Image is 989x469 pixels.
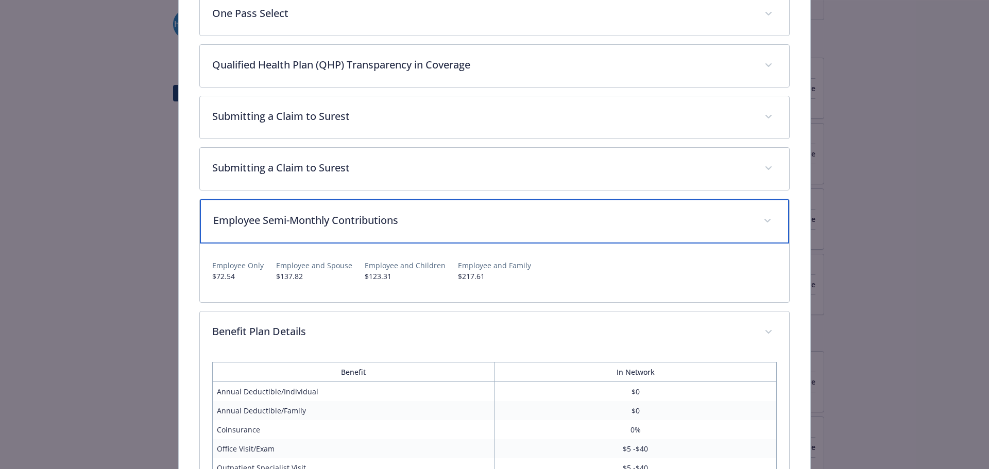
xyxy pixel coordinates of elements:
[212,6,753,21] p: One Pass Select
[212,439,494,458] td: Office Visit/Exam
[212,401,494,420] td: Annual Deductible/Family
[276,271,352,282] p: $137.82
[200,311,790,354] div: Benefit Plan Details
[213,213,752,228] p: Employee Semi-Monthly Contributions
[365,271,446,282] p: $123.31
[494,382,777,402] td: $0
[200,96,790,138] div: Submitting a Claim to Surest
[212,260,264,271] p: Employee Only
[212,420,494,439] td: Coinsurance
[494,401,777,420] td: $0
[200,45,790,87] div: Qualified Health Plan (QHP) Transparency in Coverage
[276,260,352,271] p: Employee and Spouse
[458,260,531,271] p: Employee and Family
[212,160,753,176] p: Submitting a Claim to Surest
[212,362,494,382] th: Benefit
[200,199,790,244] div: Employee Semi-Monthly Contributions
[212,382,494,402] td: Annual Deductible/Individual
[212,109,753,124] p: Submitting a Claim to Surest
[494,439,777,458] td: $5 -$40
[200,244,790,302] div: Employee Semi-Monthly Contributions
[212,324,753,339] p: Benefit Plan Details
[458,271,531,282] p: $217.61
[200,148,790,190] div: Submitting a Claim to Surest
[494,420,777,439] td: 0%
[212,271,264,282] p: $72.54
[212,57,753,73] p: Qualified Health Plan (QHP) Transparency in Coverage
[494,362,777,382] th: In Network
[365,260,446,271] p: Employee and Children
